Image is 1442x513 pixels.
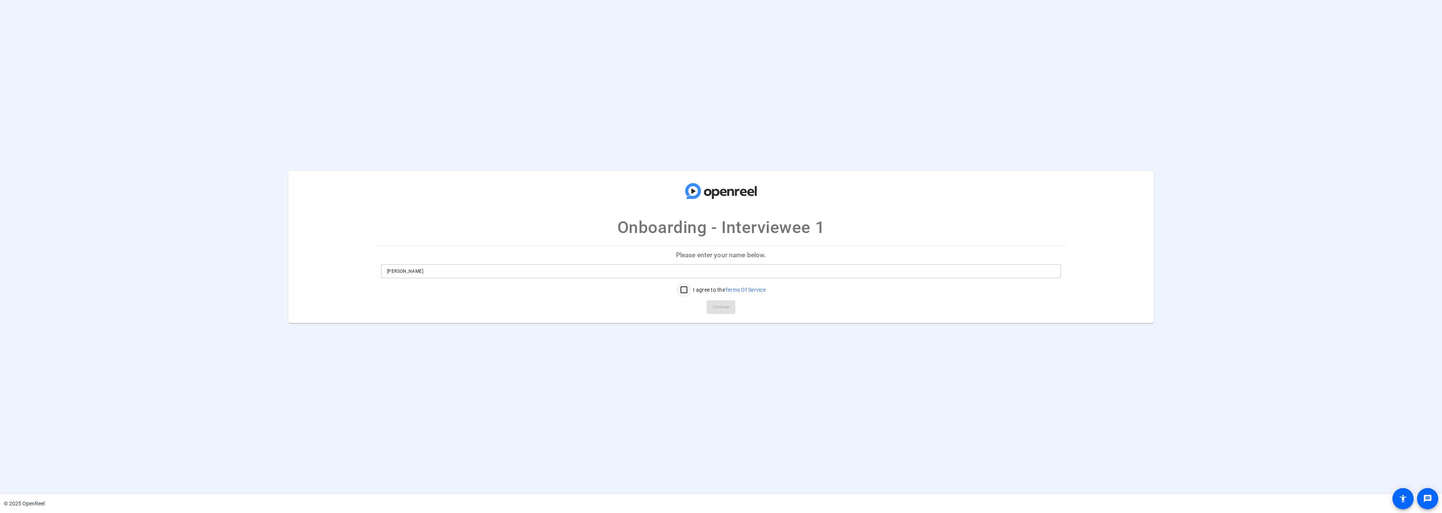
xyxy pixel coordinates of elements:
[387,267,1055,276] input: Enter your name
[691,286,766,294] label: I agree to the
[617,215,825,240] p: Onboarding - Interviewee 1
[1398,494,1408,503] mat-icon: accessibility
[725,287,766,293] a: Terms Of Service
[4,500,45,508] div: © 2025 OpenReel
[375,246,1067,264] p: Please enter your name below.
[683,179,759,204] img: company-logo
[1423,494,1432,503] mat-icon: message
